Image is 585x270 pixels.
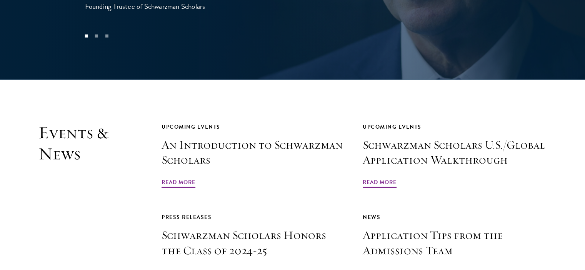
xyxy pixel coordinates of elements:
button: 1 of 3 [81,31,91,41]
div: Upcoming Events [363,122,547,132]
div: News [363,212,547,222]
h3: Application Tips from the Admissions Team [363,228,547,258]
button: 2 of 3 [92,31,102,41]
a: Upcoming Events An Introduction to Schwarzman Scholars Read More [162,122,345,190]
div: Upcoming Events [162,122,345,132]
div: Founding Trustee of Schwarzman Scholars [85,1,239,12]
a: Upcoming Events Schwarzman Scholars U.S./Global Application Walkthrough Read More [363,122,547,190]
span: Read More [363,177,397,189]
h3: Schwarzman Scholars U.S./Global Application Walkthrough [363,137,547,168]
span: Read More [162,177,195,189]
h3: An Introduction to Schwarzman Scholars [162,137,345,168]
button: 3 of 3 [102,31,112,41]
h3: Schwarzman Scholars Honors the Class of 2024-25 [162,228,345,258]
div: Press Releases [162,212,345,222]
